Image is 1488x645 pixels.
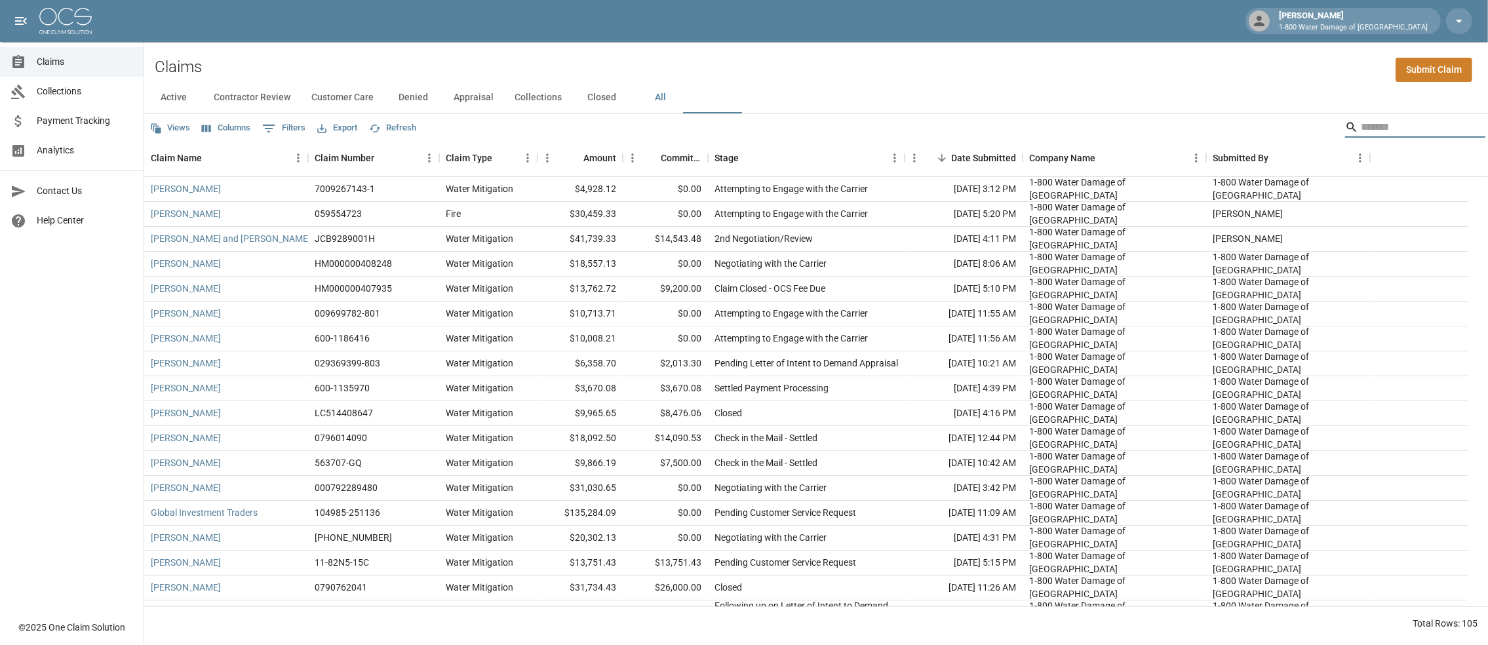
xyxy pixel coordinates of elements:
div: $13,751.43 [623,551,708,576]
div: $4,928.12 [538,177,623,202]
div: [PERSON_NAME] [1274,9,1433,33]
div: $13,762.72 [538,277,623,302]
div: 1-800 Water Damage of Athens [1029,275,1200,302]
div: 1-800 Water Damage of Athens [1213,475,1363,501]
div: Water Mitigation [446,182,513,195]
div: [DATE] 4:16 PM [905,401,1023,426]
div: 7009267143-1 [315,182,375,195]
div: 1-800 Water Damage of Athens [1213,425,1363,451]
div: 104985-251136 [315,506,380,519]
div: Water Mitigation [446,456,513,469]
div: Water Mitigation [446,282,513,295]
div: $0.00 [623,476,708,501]
button: Contractor Review [203,82,301,113]
div: Attempting to Engage with the Carrier [715,332,868,345]
div: 1-800 Water Damage of Athens [1213,250,1363,277]
button: Sort [202,149,220,167]
div: $135,284.09 [538,501,623,526]
div: $2,013.30 [623,351,708,376]
div: Fire [446,207,461,220]
div: Check in the Mail - Settled [715,456,817,469]
div: 600-1135970 [315,381,370,395]
div: $30,459.33 [538,202,623,227]
button: Customer Care [301,82,384,113]
button: Refresh [366,118,420,138]
div: $9,965.65 [538,401,623,426]
div: 1-800 Water Damage of Athens [1029,574,1200,600]
div: 1-800 Water Damage of Athens [1213,275,1363,302]
div: [DATE] 12:44 PM [905,426,1023,451]
div: 029369399-803 [315,357,380,370]
div: $9,866.19 [538,451,623,476]
div: Claim Name [144,140,308,176]
div: Committed Amount [661,140,701,176]
div: Negotiating with the Carrier [715,257,827,270]
div: 563707-GQ [315,456,362,469]
div: Claim Type [446,140,492,176]
button: Sort [374,149,393,167]
button: Menu [420,148,439,168]
div: 1-800 Water Damage of Athens [1029,499,1200,526]
button: Active [144,82,203,113]
button: Menu [518,148,538,168]
div: $10,008.21 [538,326,623,351]
div: 0796014090 [315,431,367,444]
button: Sort [933,149,951,167]
a: [PERSON_NAME] [151,606,221,619]
div: $0.00 [623,526,708,551]
p: 1-800 Water Damage of [GEOGRAPHIC_DATA] [1279,22,1428,33]
a: [PERSON_NAME] [151,556,221,569]
button: Show filters [259,118,309,139]
div: 1-800 Water Damage of Athens [1213,325,1363,351]
a: [PERSON_NAME] [151,381,221,395]
div: [DATE] 10:42 AM [905,451,1023,476]
div: Amount [583,140,616,176]
div: 1-800 Water Damage of Athens [1213,375,1363,401]
div: JCB9289001H [315,232,375,245]
div: 1-800 Water Damage of Athens [1029,250,1200,277]
div: [DATE] 5:15 PM [905,551,1023,576]
div: 1-800 Water Damage of Athens [1213,176,1363,202]
div: Company Name [1029,140,1095,176]
button: Sort [1268,149,1287,167]
div: Water Mitigation [446,481,513,494]
div: 059554723 [315,207,362,220]
button: Sort [642,149,661,167]
button: Views [147,118,193,138]
div: Check in the Mail - Settled [715,431,817,444]
span: Collections [37,85,133,98]
div: $0.00 [623,501,708,526]
button: Sort [1095,149,1114,167]
span: Contact Us [37,184,133,198]
div: Submitted By [1213,140,1268,176]
div: $0.00 [623,302,708,326]
div: [DATE] 3:42 PM [905,476,1023,501]
div: $8,476.06 [623,401,708,426]
div: Date Submitted [905,140,1023,176]
div: Water Mitigation [446,606,513,619]
div: Amount [538,140,623,176]
a: Global Investment Traders [151,506,258,519]
a: [PERSON_NAME] [151,332,221,345]
span: Help Center [37,214,133,227]
div: Pending Letter of Intent to Demand Appraisal [715,357,898,370]
div: 0790762041 [315,581,367,594]
div: Search [1345,117,1485,140]
div: Closed [715,406,742,420]
div: $18,557.13 [538,252,623,277]
div: 1-800 Water Damage of Athens [1029,375,1200,401]
div: 1-800 Water Damage of Athens [1029,400,1200,426]
div: Water Mitigation [446,556,513,569]
div: Settled Payment Processing [715,381,829,395]
div: $7,500.00 [623,451,708,476]
div: 2nd Negotiation/Review [715,232,813,245]
div: 1-800 Water Damage of Athens [1029,325,1200,351]
div: Attempting to Engage with the Carrier [715,182,868,195]
div: 1-800 Water Damage of Athens [1029,300,1200,326]
div: 1-800 Water Damage of Athens [1029,425,1200,451]
button: Menu [538,148,557,168]
button: Menu [1186,148,1206,168]
div: Water Mitigation [446,232,513,245]
div: Water Mitigation [446,332,513,345]
div: 000792289480 [315,481,378,494]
